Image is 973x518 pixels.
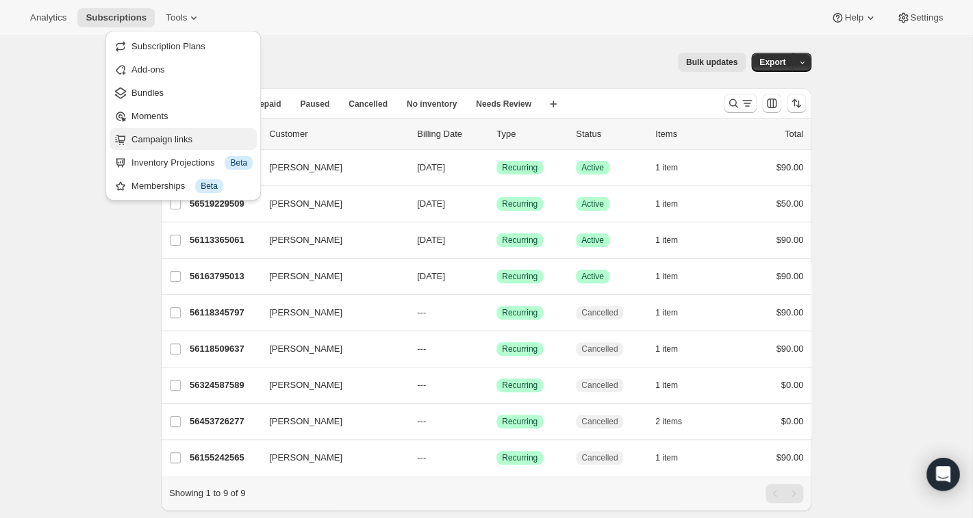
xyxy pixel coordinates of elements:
nav: Pagination [766,484,803,503]
span: $90.00 [776,307,803,318]
span: Cancelled [581,344,618,354]
span: [PERSON_NAME] [269,451,342,465]
span: --- [417,344,426,354]
button: 1 item [655,339,693,359]
span: 1 item [655,235,678,246]
span: Beta [201,181,218,192]
span: --- [417,380,426,390]
span: [DATE] [417,235,445,245]
span: [PERSON_NAME] [269,270,342,283]
button: Bulk updates [678,53,746,72]
div: 56163795013[PERSON_NAME][DATE]SuccessRecurringSuccessActive1 item$90.00 [190,267,803,286]
button: Help [822,8,885,27]
span: Recurring [502,344,538,354]
span: [DATE] [417,162,445,172]
p: 56155242565 [190,451,258,465]
p: 56118345797 [190,306,258,320]
span: Moments [131,111,168,121]
span: 1 item [655,452,678,463]
p: Customer [269,127,406,141]
div: 56113365061[PERSON_NAME][DATE]SuccessRecurringSuccessActive1 item$90.00 [190,231,803,250]
span: 1 item [655,271,678,282]
button: Search and filter results [724,94,757,113]
p: 56113365061 [190,233,258,247]
p: Billing Date [417,127,485,141]
span: [DATE] [417,271,445,281]
button: 1 item [655,194,693,213]
div: Inventory Projections [131,156,253,170]
button: Subscription Plans [110,35,257,57]
div: 56155242565[PERSON_NAME]---SuccessRecurringCancelled1 item$90.00 [190,448,803,467]
span: [PERSON_NAME] [269,378,342,392]
button: Customize table column order and visibility [762,94,781,113]
span: Recurring [502,162,538,173]
div: 56118345797[PERSON_NAME]---SuccessRecurringCancelled1 item$90.00 [190,303,803,322]
span: Active [581,235,604,246]
button: 1 item [655,448,693,467]
button: 1 item [655,231,693,250]
button: 1 item [655,158,693,177]
p: Total [785,127,803,141]
span: Recurring [502,235,538,246]
span: [DATE] [417,198,445,209]
span: 1 item [655,380,678,391]
span: --- [417,452,426,463]
span: Recurring [502,307,538,318]
span: Active [581,271,604,282]
button: [PERSON_NAME] [261,447,398,469]
div: IDCustomerBilling DateTypeStatusItemsTotal [190,127,803,141]
span: Export [759,57,785,68]
span: Recurring [502,271,538,282]
span: Campaign links [131,134,192,144]
p: Showing 1 to 9 of 9 [169,487,245,500]
button: Create new view [542,94,564,114]
span: Needs Review [476,99,531,109]
span: 1 item [655,162,678,173]
span: Bundles [131,88,164,98]
p: 56163795013 [190,270,258,283]
div: 56453726277[PERSON_NAME]---SuccessRecurringCancelled2 items$0.00 [190,412,803,431]
span: [PERSON_NAME] [269,306,342,320]
span: --- [417,416,426,426]
div: 56519229509[PERSON_NAME][DATE]SuccessRecurringSuccessActive1 item$50.00 [190,194,803,213]
button: Sort the results [787,94,806,113]
span: --- [417,307,426,318]
span: [PERSON_NAME] [269,342,342,356]
span: Tools [166,12,187,23]
div: Memberships [131,179,253,193]
button: Tools [157,8,209,27]
span: Help [844,12,863,23]
span: Recurring [502,380,538,391]
p: 56453726277 [190,415,258,428]
button: [PERSON_NAME] [261,302,398,324]
p: 56118509637 [190,342,258,356]
button: Campaign links [110,128,257,150]
button: [PERSON_NAME] [261,374,398,396]
span: 2 items [655,416,682,427]
span: Analytics [30,12,66,23]
span: Cancelled [581,307,618,318]
button: Moments [110,105,257,127]
button: Analytics [22,8,75,27]
span: 1 item [655,307,678,318]
button: Bundles [110,81,257,103]
span: 1 item [655,198,678,209]
span: Cancelled [349,99,388,109]
span: $90.00 [776,162,803,172]
div: Open Intercom Messenger [926,458,959,491]
button: 1 item [655,376,693,395]
span: $90.00 [776,452,803,463]
span: Active [581,162,604,173]
span: Bulk updates [686,57,737,68]
p: Status [576,127,644,141]
span: Add-ons [131,64,164,75]
span: Beta [230,157,247,168]
button: Memberships [110,174,257,196]
span: $50.00 [776,198,803,209]
span: Subscriptions [86,12,147,23]
span: Active [581,198,604,209]
button: Subscriptions [77,8,155,27]
span: $90.00 [776,271,803,281]
span: $0.00 [781,380,803,390]
span: [PERSON_NAME] [269,415,342,428]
